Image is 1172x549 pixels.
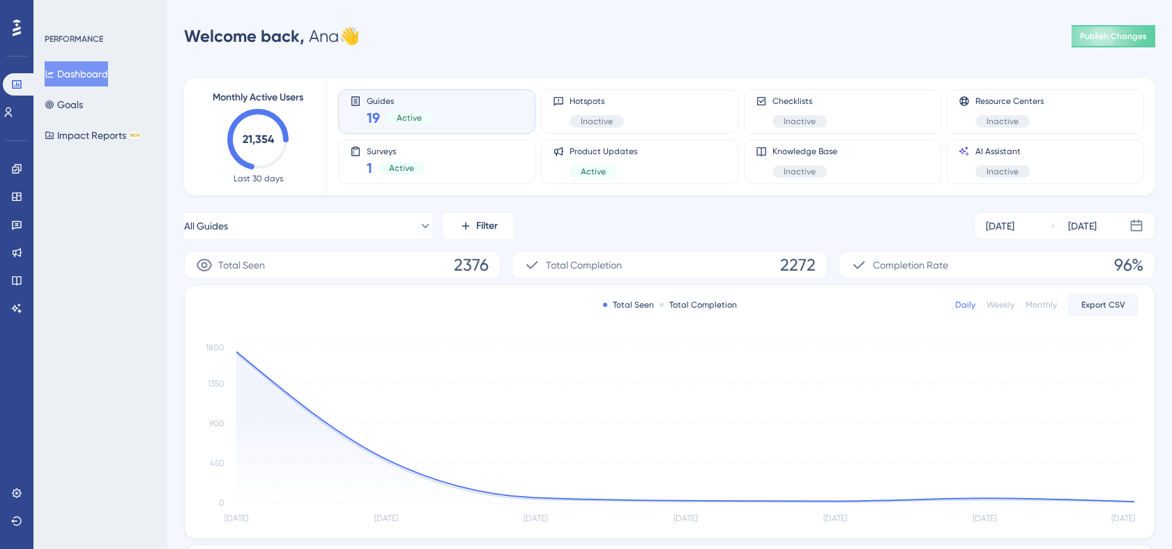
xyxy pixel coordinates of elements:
[660,299,737,310] div: Total Completion
[987,116,1019,127] span: Inactive
[987,299,1014,310] div: Weekly
[367,108,380,128] span: 19
[784,116,816,127] span: Inactive
[184,212,432,240] button: All Guides
[1111,513,1135,523] tspan: [DATE]
[973,513,996,523] tspan: [DATE]
[184,218,228,234] span: All Guides
[873,257,948,273] span: Completion Rate
[975,146,1030,157] span: AI Assistant
[773,146,837,157] span: Knowledge Base
[986,218,1014,234] div: [DATE]
[367,158,372,178] span: 1
[45,92,83,117] button: Goals
[1114,254,1143,276] span: 96%
[603,299,654,310] div: Total Seen
[45,123,142,148] button: Impact ReportsBETA
[1068,294,1138,316] button: Export CSV
[1068,218,1097,234] div: [DATE]
[45,33,103,45] div: PERFORMANCE
[784,166,816,177] span: Inactive
[570,146,637,157] span: Product Updates
[206,343,224,352] tspan: 1800
[243,133,275,146] text: 21,354
[581,116,613,127] span: Inactive
[184,25,360,47] div: Ana 👋
[210,458,224,468] tspan: 450
[389,163,414,174] span: Active
[367,96,433,105] span: Guides
[454,254,489,276] span: 2376
[367,146,425,156] span: Surveys
[1072,25,1155,47] button: Publish Changes
[524,513,547,523] tspan: [DATE]
[823,513,847,523] tspan: [DATE]
[129,132,142,139] div: BETA
[955,299,975,310] div: Daily
[581,166,606,177] span: Active
[476,218,498,234] span: Filter
[443,212,513,240] button: Filter
[213,89,303,106] span: Monthly Active Users
[208,379,224,389] tspan: 1350
[773,96,827,107] span: Checklists
[397,112,422,123] span: Active
[224,513,248,523] tspan: [DATE]
[1026,299,1057,310] div: Monthly
[184,26,305,46] span: Welcome back,
[1081,299,1125,310] span: Export CSV
[570,96,624,107] span: Hotspots
[780,254,816,276] span: 2272
[218,257,265,273] span: Total Seen
[1080,31,1147,42] span: Publish Changes
[209,419,224,428] tspan: 900
[987,166,1019,177] span: Inactive
[374,513,398,523] tspan: [DATE]
[673,513,697,523] tspan: [DATE]
[219,498,224,508] tspan: 0
[546,257,622,273] span: Total Completion
[975,96,1044,107] span: Resource Centers
[234,173,283,184] span: Last 30 days
[45,61,108,87] button: Dashboard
